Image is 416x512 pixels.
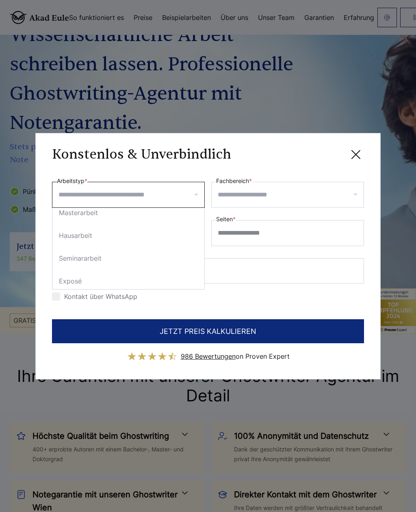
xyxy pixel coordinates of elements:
div: Masterarbeit [52,201,204,224]
label: Arbeitstyp [57,176,87,186]
h3: Konstenlos & Unverbindlich [52,146,231,163]
button: JETZT PREIS KALKULIEREN [52,319,364,343]
div: on Proven Expert [181,350,290,363]
label: Kontakt über WhatsApp [52,292,137,301]
span: 986 Bewertungen [181,352,236,360]
label: Seiten [216,214,236,224]
div: Exposé [52,270,204,292]
label: Fachbereich [216,176,252,186]
div: Hausarbeit [52,224,204,247]
div: Seminararbeit [52,247,204,270]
